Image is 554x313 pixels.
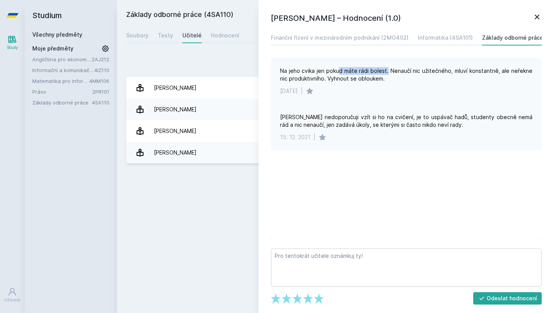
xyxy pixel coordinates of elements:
[4,297,20,303] div: Uživatel
[2,31,23,54] a: Study
[32,88,92,96] a: Právo
[158,32,173,39] div: Testy
[126,28,149,43] a: Soubory
[126,99,545,120] a: [PERSON_NAME] 2 hodnocení 4.5
[89,78,109,84] a: 4MM106
[280,133,310,141] div: 15. 12. 2021
[2,283,23,307] a: Uživatel
[154,102,197,117] div: [PERSON_NAME]
[126,32,149,39] div: Soubory
[301,87,303,95] div: |
[94,67,109,73] a: 4IZ110
[92,56,109,62] a: 2AJ212
[211,28,239,43] a: Hodnocení
[32,99,92,106] a: Základy odborné práce
[92,89,109,95] a: 2PR101
[158,28,173,43] a: Testy
[32,56,92,63] a: Angličtina pro ekonomická studia 2 (B2/C1)
[280,67,532,82] div: Na jeho cvika jen pokud máte rádi bolest. Nenaučí nic užitečného, mluví konstantně, ale neřekne n...
[32,77,89,85] a: Matematika pro informatiky
[32,66,94,74] a: Informační a komunikační technologie
[154,123,197,139] div: [PERSON_NAME]
[314,133,315,141] div: |
[182,32,202,39] div: Učitelé
[126,142,545,163] a: [PERSON_NAME] 1 hodnocení 4.0
[92,99,109,106] a: 4SA110
[280,113,532,129] div: [PERSON_NAME] nedoporučuji vzít si ho na cvičení, je to uspávač hadů, studenty obecně nemá rád a ...
[32,45,73,52] span: Moje předměty
[32,31,82,38] a: Všechny předměty
[7,45,18,50] div: Study
[126,9,456,22] h2: Základy odborné práce (4SA110)
[154,145,197,160] div: [PERSON_NAME]
[154,80,197,96] div: [PERSON_NAME]
[182,28,202,43] a: Učitelé
[126,120,545,142] a: [PERSON_NAME] 2 hodnocení 1.0
[211,32,239,39] div: Hodnocení
[280,87,298,95] div: [DATE]
[126,77,545,99] a: [PERSON_NAME] 4 hodnocení 4.3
